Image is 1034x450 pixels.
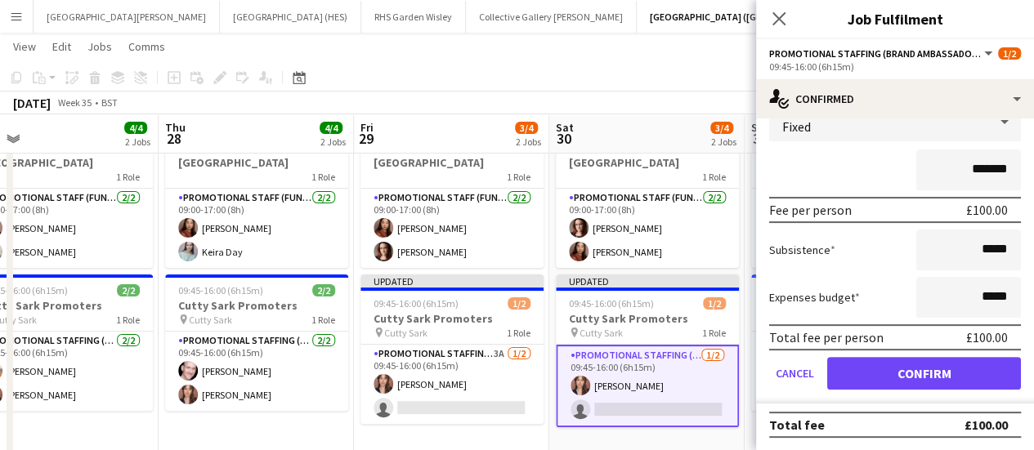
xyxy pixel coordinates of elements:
[556,155,739,170] h3: [GEOGRAPHIC_DATA]
[312,284,335,296] span: 2/2
[7,36,43,57] a: View
[178,284,263,296] span: 09:45-16:00 (6h15m)
[769,357,821,390] button: Cancel
[360,274,544,287] div: Updated
[516,136,541,148] div: 2 Jobs
[782,118,811,135] span: Fixed
[965,417,1008,433] div: £100.00
[749,129,771,148] span: 31
[320,136,346,148] div: 2 Jobs
[751,155,934,170] h3: [GEOGRAPHIC_DATA]
[769,47,982,60] span: Promotional Staffing (Brand Ambassadors)
[122,36,172,57] a: Comms
[189,314,232,326] span: Cutty Sark
[711,136,736,148] div: 2 Jobs
[360,345,544,424] app-card-role: Promotional Staffing (Brand Ambassadors)3A1/209:45-16:00 (6h15m)[PERSON_NAME]
[34,1,220,33] button: [GEOGRAPHIC_DATA][PERSON_NAME]
[769,60,1021,73] div: 09:45-16:00 (6h15m)
[556,120,574,135] span: Sat
[751,274,934,411] app-job-card: 09:45-16:00 (6h15m)2/2Cutty Sark Promoters Cutty Sark1 RolePromotional Staffing (Brand Ambassador...
[101,96,118,109] div: BST
[507,327,530,339] span: 1 Role
[769,329,884,345] div: Total fee per person
[827,357,1021,390] button: Confirm
[360,155,544,170] h3: [GEOGRAPHIC_DATA]
[360,274,544,424] app-job-card: Updated09:45-16:00 (6h15m)1/2Cutty Sark Promoters Cutty Sark1 RolePromotional Staffing (Brand Amb...
[556,189,739,268] app-card-role: Promotional Staff (Fundraiser)2/209:00-17:00 (8h)[PERSON_NAME][PERSON_NAME]
[311,171,335,183] span: 1 Role
[556,345,739,427] app-card-role: Promotional Staffing (Brand Ambassadors)1/209:45-16:00 (6h15m)[PERSON_NAME]
[507,171,530,183] span: 1 Role
[556,274,739,287] div: Updated
[128,39,165,54] span: Comms
[702,327,726,339] span: 1 Role
[710,122,733,134] span: 3/4
[702,171,726,183] span: 1 Role
[751,332,934,411] app-card-role: Promotional Staffing (Brand Ambassadors)2/209:45-16:00 (6h15m)[PERSON_NAME][PERSON_NAME]
[769,290,860,305] label: Expenses budget
[320,122,342,134] span: 4/4
[165,332,348,411] app-card-role: Promotional Staffing (Brand Ambassadors)2/209:45-16:00 (6h15m)[PERSON_NAME][PERSON_NAME]
[46,36,78,57] a: Edit
[360,311,544,326] h3: Cutty Sark Promoters
[124,122,147,134] span: 4/4
[87,39,112,54] span: Jobs
[515,122,538,134] span: 3/4
[81,36,119,57] a: Jobs
[163,129,186,148] span: 28
[220,1,361,33] button: [GEOGRAPHIC_DATA] (HES)
[116,171,140,183] span: 1 Role
[165,155,348,170] h3: [GEOGRAPHIC_DATA]
[360,189,544,268] app-card-role: Promotional Staff (Fundraiser)2/209:00-17:00 (8h)[PERSON_NAME][PERSON_NAME]
[751,298,934,313] h3: Cutty Sark Promoters
[556,274,739,427] app-job-card: Updated09:45-16:00 (6h15m)1/2Cutty Sark Promoters Cutty Sark1 RolePromotional Staffing (Brand Amb...
[966,329,1008,345] div: £100.00
[556,131,739,268] app-job-card: 09:00-17:00 (8h)2/2[GEOGRAPHIC_DATA]1 RolePromotional Staff (Fundraiser)2/209:00-17:00 (8h)[PERSO...
[125,136,150,148] div: 2 Jobs
[165,131,348,268] app-job-card: 09:00-17:00 (8h)2/2[GEOGRAPHIC_DATA]1 RolePromotional Staff (Fundraiser)2/209:00-17:00 (8h)[PERSO...
[637,1,855,33] button: [GEOGRAPHIC_DATA] ([GEOGRAPHIC_DATA])
[580,327,623,339] span: Cutty Sark
[553,129,574,148] span: 30
[165,274,348,411] app-job-card: 09:45-16:00 (6h15m)2/2Cutty Sark Promoters Cutty Sark1 RolePromotional Staffing (Brand Ambassador...
[360,120,374,135] span: Fri
[751,120,771,135] span: Sun
[966,202,1008,218] div: £100.00
[311,314,335,326] span: 1 Role
[117,284,140,296] span: 2/2
[769,417,825,433] div: Total fee
[360,131,544,268] app-job-card: 09:00-17:00 (8h)2/2[GEOGRAPHIC_DATA]1 RolePromotional Staff (Fundraiser)2/209:00-17:00 (8h)[PERSO...
[52,39,71,54] span: Edit
[13,39,36,54] span: View
[751,189,934,268] app-card-role: Promotional Staff (Fundraiser)2/209:00-17:00 (8h)[PERSON_NAME][PERSON_NAME]
[769,243,835,257] label: Subsistence
[569,297,654,310] span: 09:45-16:00 (6h15m)
[384,327,427,339] span: Cutty Sark
[165,120,186,135] span: Thu
[769,47,995,60] button: Promotional Staffing (Brand Ambassadors)
[756,8,1034,29] h3: Job Fulfilment
[751,131,934,268] app-job-card: 09:00-17:00 (8h)2/2[GEOGRAPHIC_DATA]1 RolePromotional Staff (Fundraiser)2/209:00-17:00 (8h)[PERSO...
[361,1,466,33] button: RHS Garden Wisley
[508,297,530,310] span: 1/2
[165,298,348,313] h3: Cutty Sark Promoters
[54,96,95,109] span: Week 35
[998,47,1021,60] span: 1/2
[358,129,374,148] span: 29
[556,311,739,326] h3: Cutty Sark Promoters
[466,1,637,33] button: Collective Gallery [PERSON_NAME]
[374,297,459,310] span: 09:45-16:00 (6h15m)
[13,95,51,111] div: [DATE]
[703,297,726,310] span: 1/2
[769,202,852,218] div: Fee per person
[756,79,1034,118] div: Confirmed
[116,314,140,326] span: 1 Role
